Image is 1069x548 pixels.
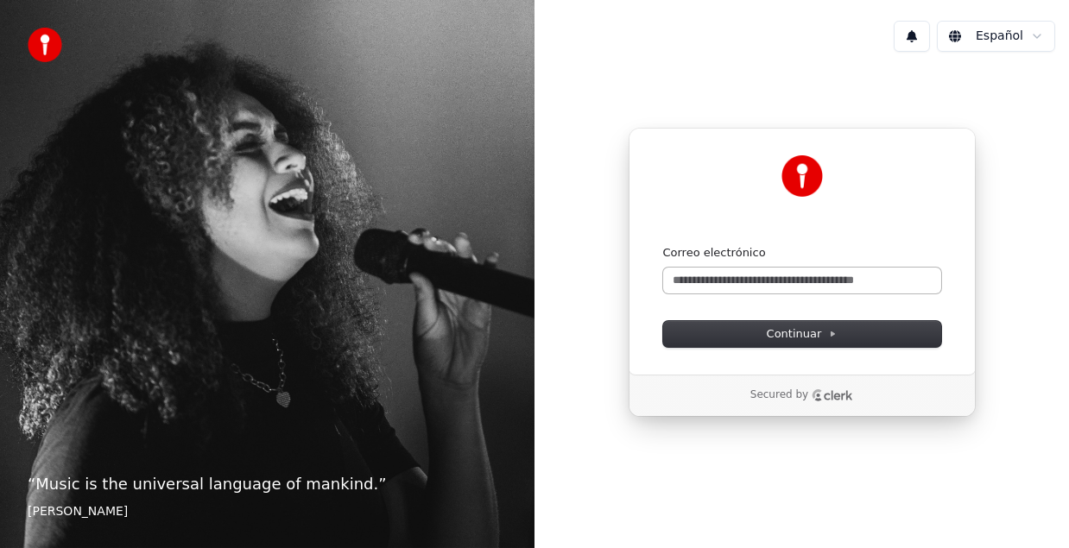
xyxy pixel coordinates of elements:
[28,28,62,62] img: youka
[663,321,941,347] button: Continuar
[767,326,838,342] span: Continuar
[781,155,823,197] img: Youka
[750,388,808,402] p: Secured by
[28,503,507,520] footer: [PERSON_NAME]
[812,389,853,401] a: Clerk logo
[663,245,766,261] label: Correo electrónico
[28,472,507,496] p: “ Music is the universal language of mankind. ”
